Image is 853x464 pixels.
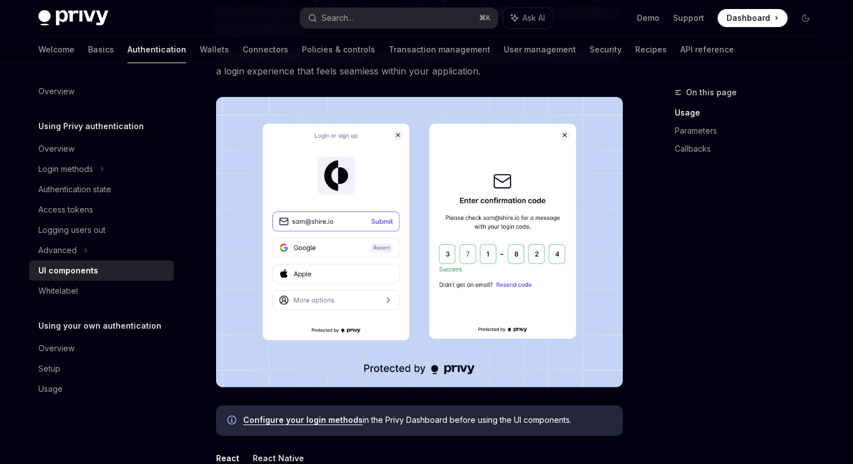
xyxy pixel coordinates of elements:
[216,97,623,387] img: images/Onboard.png
[675,122,824,140] a: Parameters
[38,244,77,257] div: Advanced
[686,86,737,99] span: On this page
[243,36,288,63] a: Connectors
[243,415,363,425] a: Configure your login methods
[29,260,174,281] a: UI components
[522,12,545,24] span: Ask AI
[38,362,60,375] div: Setup
[38,10,108,26] img: dark logo
[29,379,174,399] a: Usage
[29,179,174,200] a: Authentication state
[302,36,375,63] a: Policies & controls
[38,36,74,63] a: Welcome
[29,359,174,379] a: Setup
[29,220,174,240] a: Logging users out
[590,36,622,63] a: Security
[38,162,93,176] div: Login methods
[727,12,770,24] span: Dashboard
[38,382,63,396] div: Usage
[479,14,491,23] span: ⌘ K
[635,36,667,63] a: Recipes
[38,203,93,216] div: Access tokens
[38,342,74,355] div: Overview
[29,139,174,159] a: Overview
[504,36,576,63] a: User management
[29,81,174,101] a: Overview
[675,104,824,122] a: Usage
[29,281,174,301] a: Whitelabel
[127,36,186,63] a: Authentication
[38,264,98,277] div: UI components
[389,36,490,63] a: Transaction management
[227,416,239,427] svg: Info
[322,11,353,25] div: Search...
[88,36,114,63] a: Basics
[300,8,498,28] button: Search...⌘K
[38,85,74,98] div: Overview
[637,12,659,24] a: Demo
[200,36,229,63] a: Wallets
[718,9,788,27] a: Dashboard
[29,200,174,220] a: Access tokens
[680,36,734,63] a: API reference
[216,47,623,79] span: You can also design your own login UIs, and integrate with Privy’s authentication APIs to offer a...
[38,183,111,196] div: Authentication state
[29,338,174,359] a: Overview
[38,284,78,298] div: Whitelabel
[243,414,612,426] span: in the Privy Dashboard before using the UI components.
[797,9,815,27] button: Toggle dark mode
[38,319,161,333] h5: Using your own authentication
[38,142,74,156] div: Overview
[38,120,144,133] h5: Using Privy authentication
[503,8,553,28] button: Ask AI
[675,140,824,158] a: Callbacks
[38,223,105,237] div: Logging users out
[673,12,704,24] a: Support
